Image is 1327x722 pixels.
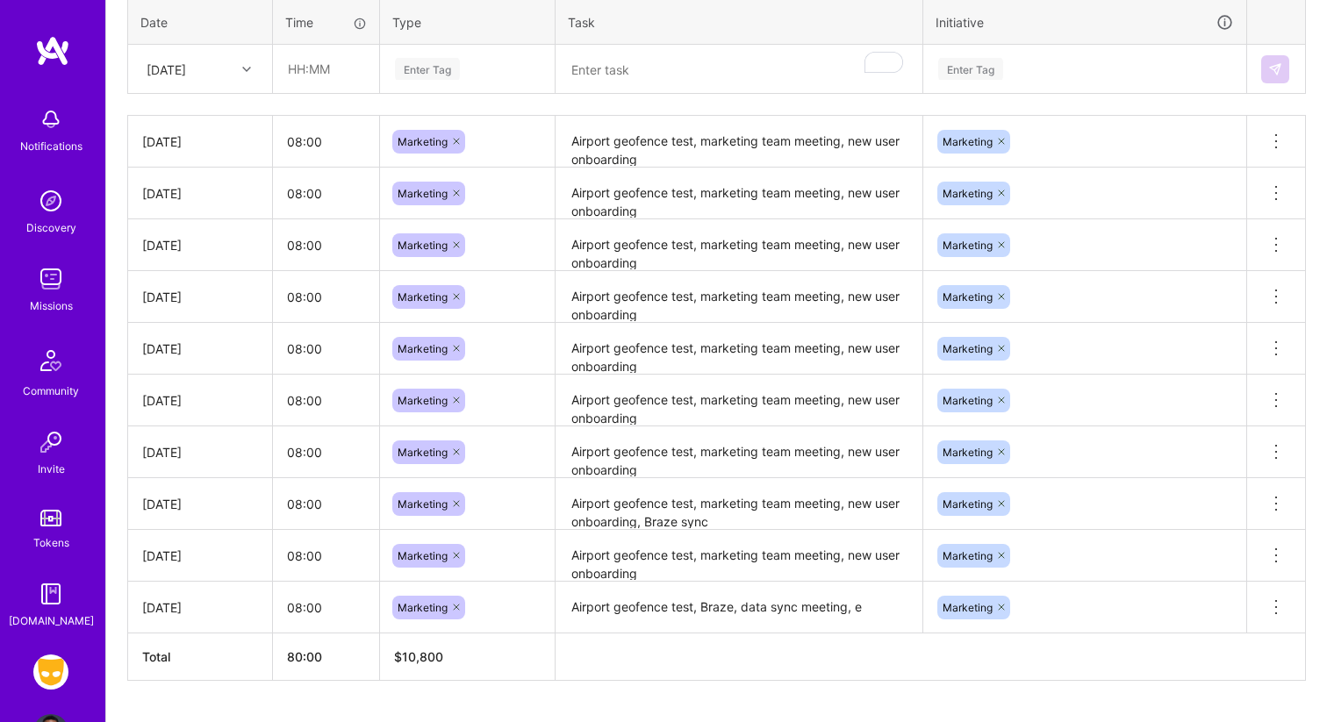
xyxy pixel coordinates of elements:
[33,261,68,297] img: teamwork
[20,137,82,155] div: Notifications
[273,222,379,268] input: HH:MM
[23,382,79,400] div: Community
[557,532,921,580] textarea: Airport geofence test, marketing team meeting, new user onboarding
[142,391,258,410] div: [DATE]
[33,576,68,611] img: guide book
[142,236,258,254] div: [DATE]
[557,583,921,632] textarea: Airport geofence test, Braze, data sync meeting, e
[142,598,258,617] div: [DATE]
[273,118,379,165] input: HH:MM
[30,297,73,315] div: Missions
[398,135,448,148] span: Marketing
[557,480,921,528] textarea: Airport geofence test, marketing team meeting, new user onboarding, Braze sync
[142,184,258,203] div: [DATE]
[557,46,921,93] textarea: To enrich screen reader interactions, please activate Accessibility in Grammarly extension settings
[33,654,68,690] img: Grindr: Product & Marketing
[9,611,94,630] div: [DOMAIN_NAME]
[273,274,379,320] input: HH:MM
[128,633,273,681] th: Total
[943,135,993,148] span: Marketing
[398,239,448,252] span: Marketing
[557,118,921,166] textarea: Airport geofence test, marketing team meeting, new user onboarding
[398,342,448,355] span: Marketing
[943,290,993,304] span: Marketing
[557,325,921,373] textarea: Airport geofence test, marketing team meeting, new user onboarding
[398,290,448,304] span: Marketing
[142,495,258,513] div: [DATE]
[943,497,993,511] span: Marketing
[398,601,448,614] span: Marketing
[273,429,379,475] input: HH:MM
[273,584,379,631] input: HH:MM
[557,221,921,269] textarea: Airport geofence test, marketing team meeting, new user onboarding
[147,60,186,78] div: [DATE]
[273,325,379,372] input: HH:MM
[395,55,460,82] div: Enter Tag
[273,481,379,527] input: HH:MM
[398,394,448,407] span: Marketing
[943,187,993,200] span: Marketing
[938,55,1003,82] div: Enter Tag
[40,510,61,526] img: tokens
[398,549,448,562] span: Marketing
[273,533,379,579] input: HH:MM
[26,218,76,237] div: Discovery
[142,132,258,151] div: [DATE]
[33,183,68,218] img: discovery
[943,394,993,407] span: Marketing
[943,549,993,562] span: Marketing
[273,633,380,681] th: 80:00
[142,443,258,461] div: [DATE]
[35,35,70,67] img: logo
[142,547,258,565] div: [DATE]
[398,187,448,200] span: Marketing
[557,376,921,425] textarea: Airport geofence test, marketing team meeting, new user onboarding
[38,460,65,478] div: Invite
[943,446,993,459] span: Marketing
[29,654,73,690] a: Grindr: Product & Marketing
[142,340,258,358] div: [DATE]
[557,169,921,218] textarea: Airport geofence test, marketing team meeting, new user onboarding
[943,342,993,355] span: Marketing
[1268,62,1282,76] img: Submit
[273,377,379,424] input: HH:MM
[285,13,367,32] div: Time
[30,340,72,382] img: Community
[398,497,448,511] span: Marketing
[557,428,921,476] textarea: Airport geofence test, marketing team meeting, new user onboarding
[142,288,258,306] div: [DATE]
[394,649,443,664] span: $ 10,800
[33,102,68,137] img: bell
[943,601,993,614] span: Marketing
[557,273,921,321] textarea: Airport geofence test, marketing team meeting, new user onboarding
[242,65,251,74] i: icon Chevron
[273,170,379,217] input: HH:MM
[274,46,378,92] input: HH:MM
[943,239,993,252] span: Marketing
[936,12,1234,32] div: Initiative
[398,446,448,459] span: Marketing
[33,533,69,552] div: Tokens
[33,425,68,460] img: Invite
